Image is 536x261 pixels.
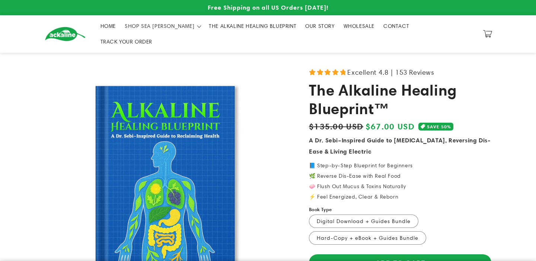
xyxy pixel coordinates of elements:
[366,120,415,133] span: $67.00 USD
[344,23,374,29] span: WHOLESALE
[427,123,451,130] span: SAVE 50%
[120,18,204,34] summary: SHOP SEA [PERSON_NAME]
[309,136,490,155] strong: A Dr. Sebi–Inspired Guide to [MEDICAL_DATA], Reversing Dis-Ease & Living Electric
[305,23,334,29] span: OUR STORY
[347,66,434,78] span: Excellent 4.8 | 153 Reviews
[309,215,418,228] label: Digital Download + Guides Bundle
[301,18,339,34] a: OUR STORY
[125,23,194,29] span: SHOP SEA [PERSON_NAME]
[209,23,296,29] span: THE ALKALINE HEALING BLUEPRINT
[100,23,116,29] span: HOME
[96,18,120,34] a: HOME
[309,120,363,132] s: $135.00 USD
[379,18,414,34] a: CONTACT
[45,27,86,41] img: Ackaline
[96,34,157,49] a: TRACK YOUR ORDER
[309,206,332,213] label: Book Type
[204,18,301,34] a: THE ALKALINE HEALING BLUEPRINT
[208,4,328,11] span: Free Shipping on all US Orders [DATE]!
[383,23,409,29] span: CONTACT
[339,18,379,34] a: WHOLESALE
[100,38,153,45] span: TRACK YOUR ORDER
[309,231,426,245] label: Hard-Copy + eBook + Guides Bundle
[309,163,491,199] p: 📘 Step-by-Step Blueprint for Beginners 🌿 Reverse Dis-Ease with Real Food 🧼 Flush Out Mucus & Toxi...
[309,81,491,118] h1: The Alkaline Healing Blueprint™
